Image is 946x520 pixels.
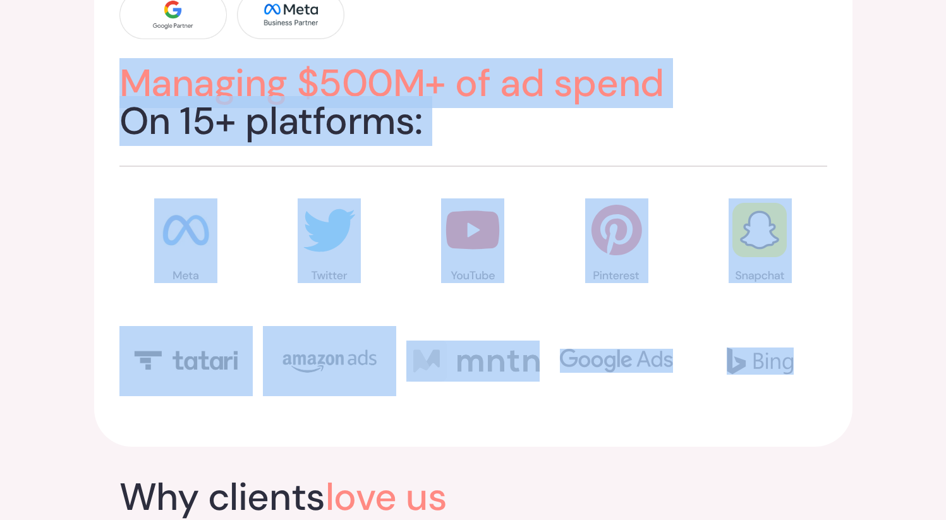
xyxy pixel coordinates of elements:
img: Bing icon [727,348,794,375]
h2: Why clients [119,478,827,516]
img: meta icon [154,198,217,283]
span: Managing $500M+ of ad spend [119,58,664,108]
img: Google ads logo [560,349,673,373]
img: Youtube icon [441,198,504,283]
img: Pinterest icon [585,198,648,283]
img: Twitter icon [298,198,361,283]
h2: On 15+ platforms: [119,64,827,140]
